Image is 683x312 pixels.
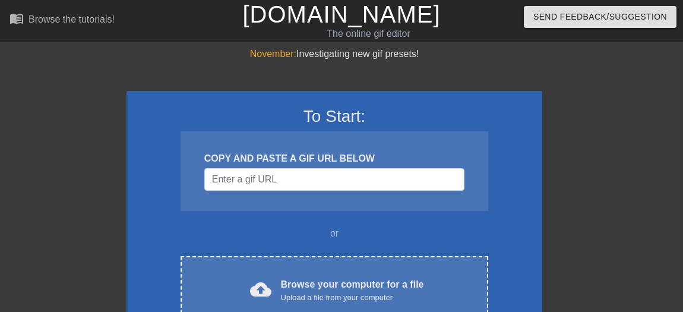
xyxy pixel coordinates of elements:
[204,168,464,191] input: Username
[250,279,271,300] span: cloud_upload
[242,1,440,27] a: [DOMAIN_NAME]
[29,14,115,24] div: Browse the tutorials!
[142,106,527,127] h3: To Start:
[281,278,424,304] div: Browse your computer for a file
[281,292,424,304] div: Upload a file from your computer
[10,11,24,26] span: menu_book
[233,27,503,41] div: The online gif editor
[10,11,115,30] a: Browse the tutorials!
[127,47,542,61] div: Investigating new gif presets!
[204,152,464,166] div: COPY AND PASTE A GIF URL BELOW
[533,10,667,24] span: Send Feedback/Suggestion
[250,49,296,59] span: November:
[524,6,676,28] button: Send Feedback/Suggestion
[157,226,511,241] div: or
